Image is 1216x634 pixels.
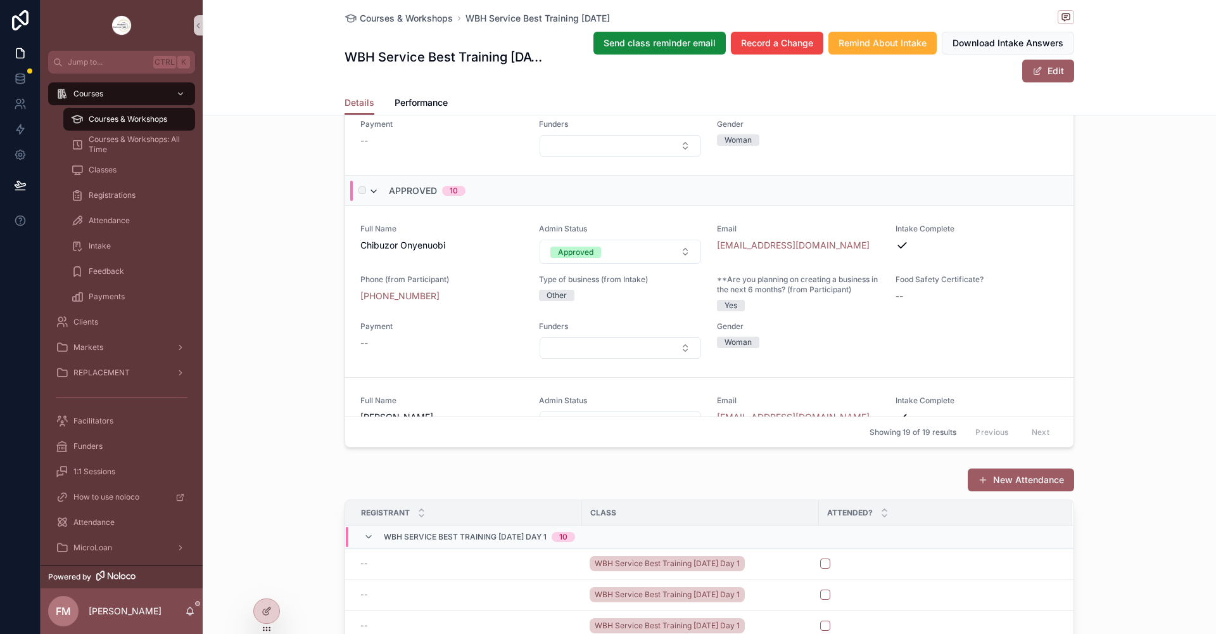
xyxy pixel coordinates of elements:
[360,321,524,332] span: Payment
[595,559,740,569] span: WBH Service Best Training [DATE] Day 1
[896,290,903,302] span: --
[590,553,811,574] a: WBH Service Best Training [DATE] Day 1
[48,410,195,432] a: Facilitators
[741,37,813,49] span: Record a Change
[73,317,98,327] span: Clients
[590,587,745,602] a: WBH Service Best Training [DATE] Day 1
[717,119,880,129] span: Gender
[153,56,176,68] span: Ctrl
[539,396,702,406] span: Admin Status
[595,621,740,631] span: WBH Service Best Training [DATE] Day 1
[870,427,956,437] span: Showing 19 of 19 results
[953,37,1063,49] span: Download Intake Answers
[450,186,458,196] div: 10
[360,590,368,600] span: --
[465,12,610,25] a: WBH Service Best Training [DATE]
[360,559,574,569] a: --
[717,396,880,406] span: Email
[361,508,410,518] span: Registrant
[559,532,567,542] div: 10
[89,165,117,175] span: Classes
[384,532,547,542] span: WBH Service Best Training [DATE] Day 1
[389,184,437,197] span: Approved
[63,209,195,232] a: Attendance
[48,536,195,559] a: MicroLoan
[539,224,702,234] span: Admin Status
[717,239,870,252] a: [EMAIL_ADDRESS][DOMAIN_NAME]
[731,32,823,55] button: Record a Change
[539,321,702,332] span: Funders
[73,492,139,502] span: How to use noloco
[360,559,368,569] span: --
[73,89,103,99] span: Courses
[89,134,182,155] span: Courses & Workshops: All Time
[73,543,112,553] span: MicroLoan
[828,32,937,55] button: Remind About Intake
[540,411,702,436] button: Select Button
[89,190,136,200] span: Registrations
[360,396,524,406] span: Full Name
[827,508,873,518] span: Attended?
[725,134,752,146] div: Woman
[89,292,125,302] span: Payments
[345,205,1073,377] a: Full NameChibuzor OnyenuobiAdmin StatusSelect ButtonEmail[EMAIL_ADDRESS][DOMAIN_NAME]Intake Compl...
[345,12,453,25] a: Courses & Workshops
[68,57,148,67] span: Jump to...
[63,108,195,131] a: Courses & Workshops
[395,91,448,117] a: Performance
[89,605,161,618] p: [PERSON_NAME]
[345,96,374,109] span: Details
[73,467,115,477] span: 1:1 Sessions
[63,285,195,308] a: Payments
[345,48,544,66] h1: WBH Service Best Training [DATE]
[595,590,740,600] span: WBH Service Best Training [DATE] Day 1
[48,336,195,359] a: Markets
[73,517,115,527] span: Attendance
[56,604,71,619] span: FM
[896,275,1059,285] span: Food Safety Certificate?
[360,134,368,147] span: --
[48,361,195,384] a: REPLACEMENT
[345,377,1073,550] a: Full Name[PERSON_NAME]Admin StatusSelect ButtonEmail[EMAIL_ADDRESS][DOMAIN_NAME]Intake CompletePh...
[540,135,702,157] button: Select Button
[48,435,195,458] a: Funders
[48,82,195,105] a: Courses
[547,290,567,301] div: Other
[896,224,1059,234] span: Intake Complete
[63,158,195,181] a: Classes
[345,91,374,115] a: Details
[41,565,203,588] a: Powered by
[48,511,195,534] a: Attendance
[48,311,195,333] a: Clients
[360,275,524,285] span: Phone (from Participant)
[48,51,195,74] button: Jump to...CtrlK
[1022,60,1074,82] button: Edit
[360,239,524,252] span: Chibuzor Onyenuobi
[717,224,880,234] span: Email
[73,342,103,353] span: Markets
[360,411,524,424] span: [PERSON_NAME]
[360,337,368,349] span: --
[539,275,702,285] span: Type of business (from Intake)
[63,133,195,156] a: Courses & Workshops: All Time
[590,556,745,571] a: WBH Service Best Training [DATE] Day 1
[89,266,124,276] span: Feedback
[717,275,880,295] span: **Are you planning on creating a business in the next 6 months? (from Participant)
[839,37,927,49] span: Remind About Intake
[360,119,524,129] span: Payment
[590,585,811,605] a: WBH Service Best Training [DATE] Day 1
[590,618,745,633] a: WBH Service Best Training [DATE] Day 1
[896,396,1059,406] span: Intake Complete
[558,247,593,258] div: Approved
[360,12,453,25] span: Courses & Workshops
[63,235,195,257] a: Intake
[593,32,726,55] button: Send class reminder email
[360,621,368,631] span: --
[360,224,524,234] span: Full Name
[89,241,111,251] span: Intake
[63,184,195,207] a: Registrations
[41,74,203,565] div: scrollable content
[360,290,440,302] a: [PHONE_NUMBER]
[360,621,574,631] a: --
